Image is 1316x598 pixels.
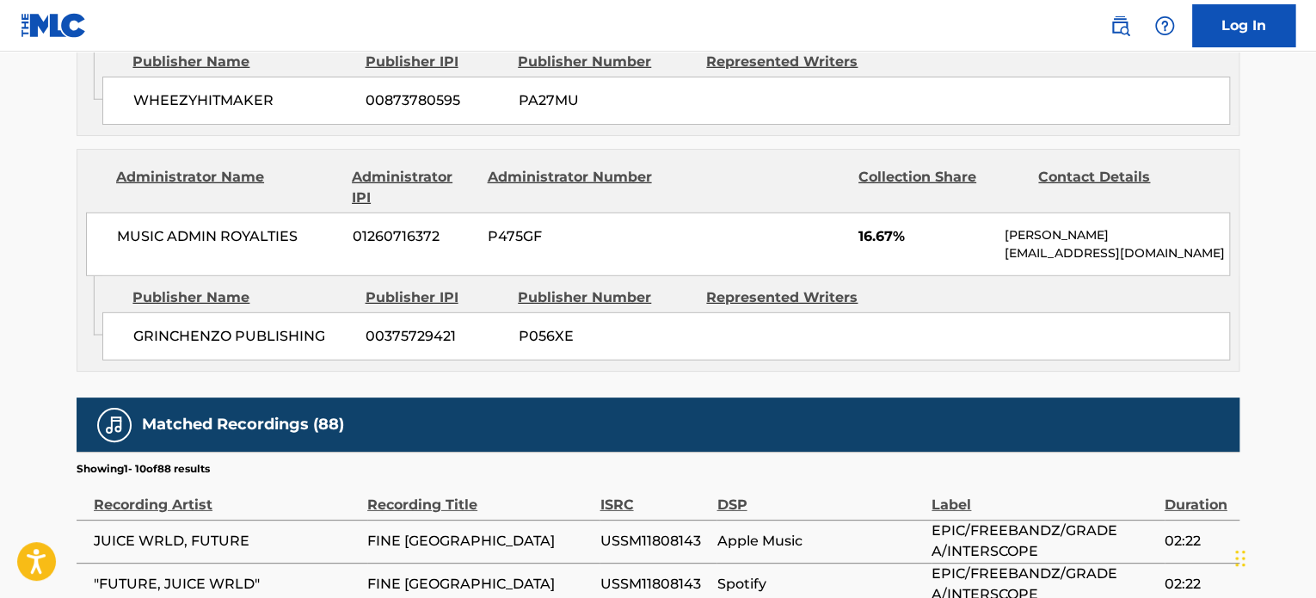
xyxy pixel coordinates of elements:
div: Administrator Name [116,167,339,208]
div: Recording Title [367,477,591,515]
div: Publisher IPI [365,52,505,72]
img: Matched Recordings [104,415,125,435]
span: P475GF [488,226,655,247]
span: 00375729421 [366,326,505,347]
div: ISRC [600,477,708,515]
div: Duration [1165,477,1231,515]
span: 02:22 [1165,531,1231,552]
img: MLC Logo [21,13,87,38]
div: Publisher Number [518,287,693,308]
span: 00873780595 [366,90,505,111]
div: Collection Share [858,167,1025,208]
span: 16.67% [858,226,992,247]
span: WHEEZYHITMAKER [133,90,353,111]
div: Publisher Number [518,52,693,72]
span: FINE [GEOGRAPHIC_DATA] [367,574,591,595]
h5: Matched Recordings (88) [142,415,344,435]
span: GRINCHENZO PUBLISHING [133,326,353,347]
span: USSM11808143 [600,574,708,595]
span: FINE [GEOGRAPHIC_DATA] [367,531,591,552]
span: USSM11808143 [600,531,708,552]
span: 02:22 [1165,574,1231,595]
span: PA27MU [518,90,693,111]
span: 01260716372 [353,226,475,247]
iframe: Chat Widget [1230,515,1316,598]
div: Publisher Name [132,52,352,72]
div: Drag [1235,533,1245,584]
div: Publisher Name [132,287,352,308]
div: Contact Details [1038,167,1205,208]
span: MUSIC ADMIN ROYALTIES [117,226,340,247]
span: EPIC/FREEBANDZ/GRADE A/INTERSCOPE [932,521,1155,562]
div: Administrator IPI [352,167,474,208]
div: Label [932,477,1155,515]
span: P056XE [518,326,693,347]
div: Recording Artist [94,477,359,515]
div: Administrator Number [487,167,654,208]
p: [PERSON_NAME] [1005,226,1229,244]
span: "FUTURE, JUICE WRLD" [94,574,359,595]
span: Spotify [716,574,923,595]
span: JUICE WRLD, FUTURE [94,531,359,552]
img: search [1110,15,1130,36]
a: Public Search [1103,9,1137,43]
p: Showing 1 - 10 of 88 results [77,461,210,477]
span: Apple Music [716,531,923,552]
img: help [1154,15,1175,36]
a: Log In [1192,4,1295,47]
div: Help [1147,9,1182,43]
p: [EMAIL_ADDRESS][DOMAIN_NAME] [1005,244,1229,262]
div: Publisher IPI [365,287,505,308]
div: Represented Writers [706,52,882,72]
div: Represented Writers [706,287,882,308]
div: DSP [716,477,923,515]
